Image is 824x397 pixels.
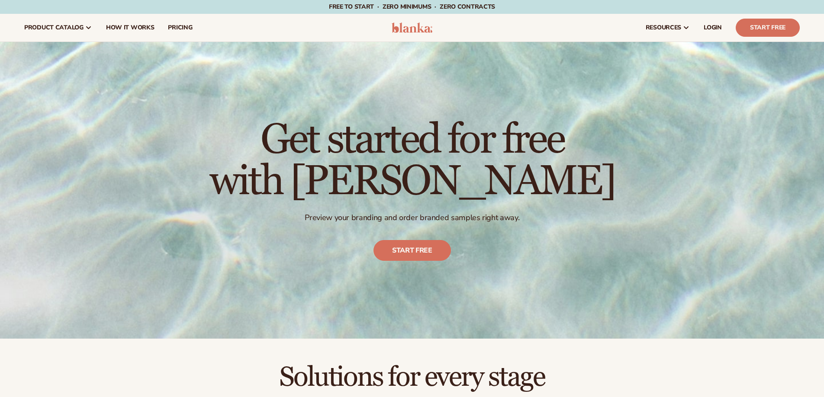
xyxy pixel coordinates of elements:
span: LOGIN [704,24,722,31]
h2: Solutions for every stage [24,363,800,392]
a: product catalog [17,14,99,42]
p: Preview your branding and order branded samples right away. [209,213,615,223]
span: How It Works [106,24,154,31]
a: How It Works [99,14,161,42]
a: Start free [373,240,451,261]
span: pricing [168,24,192,31]
h1: Get started for free with [PERSON_NAME] [209,119,615,202]
a: pricing [161,14,199,42]
span: resources [646,24,681,31]
span: product catalog [24,24,84,31]
a: Start Free [736,19,800,37]
img: logo [392,22,433,33]
a: resources [639,14,697,42]
a: LOGIN [697,14,729,42]
span: Free to start · ZERO minimums · ZERO contracts [329,3,495,11]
